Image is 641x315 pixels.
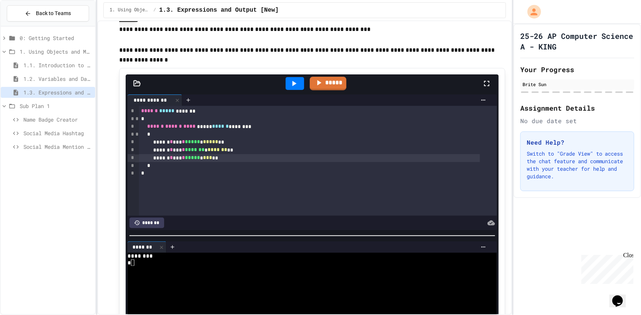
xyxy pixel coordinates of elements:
p: Switch to "Grade View" to access the chat feature and communicate with your teacher for help and ... [527,150,628,180]
div: Brite Sun [523,81,632,88]
span: 1. Using Objects and Methods [110,7,151,13]
span: 1.1. Introduction to Algorithms, Programming, and Compilers [23,61,92,69]
span: Social Media Mention Analyzer [23,143,92,151]
iframe: chat widget [609,285,633,307]
div: My Account [520,3,543,20]
span: Sub Plan 1 [20,102,92,110]
h1: 25-26 AP Computer Science A - KING [520,31,634,52]
span: 1.3. Expressions and Output [New] [159,6,279,15]
button: Back to Teams [7,5,89,22]
h2: Assignment Details [520,103,634,113]
span: 1. Using Objects and Methods [20,48,92,56]
span: 1.2. Variables and Data Types [23,75,92,83]
span: 0: Getting Started [20,34,92,42]
span: Social Media Hashtag [23,129,92,137]
div: Chat with us now!Close [3,3,52,48]
div: No due date set [520,116,634,125]
h3: Need Help? [527,138,628,147]
span: Back to Teams [36,9,71,17]
h2: Your Progress [520,64,634,75]
iframe: chat widget [578,252,633,284]
span: 1.3. Expressions and Output [New] [23,88,92,96]
span: / [154,7,156,13]
span: Name Badge Creator [23,116,92,124]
